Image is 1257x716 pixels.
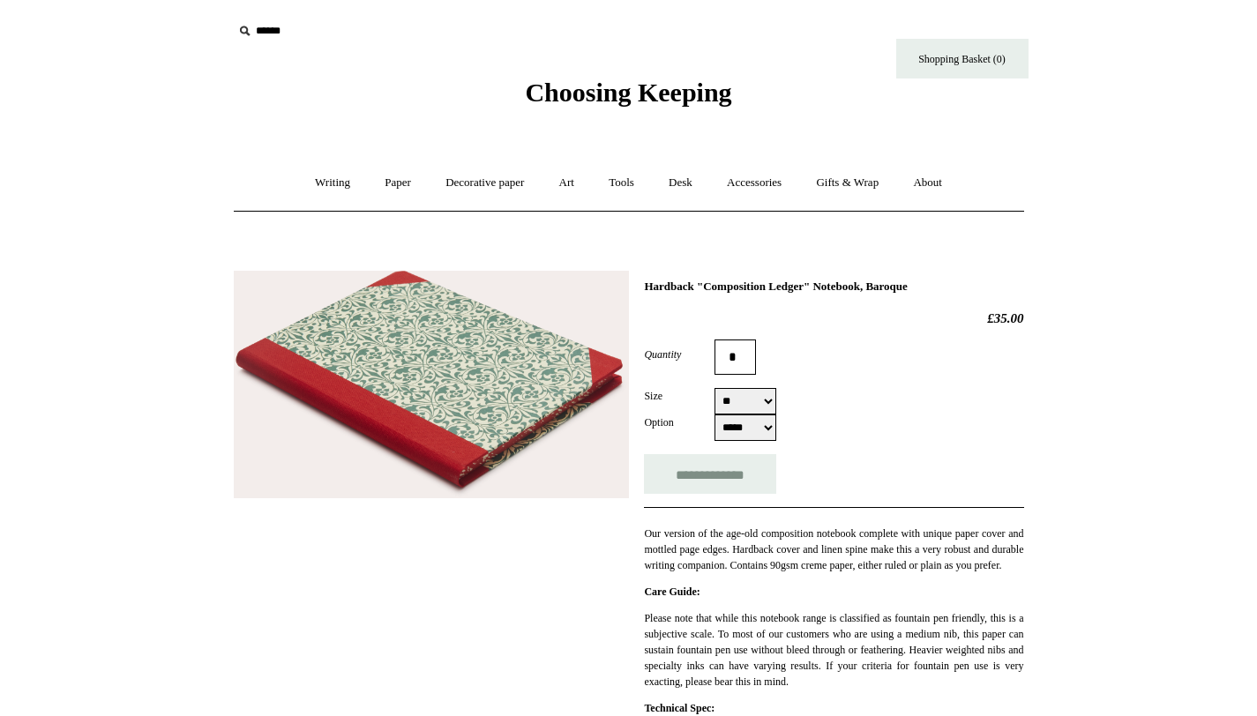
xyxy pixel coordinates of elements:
[644,585,700,598] strong: Care Guide:
[896,39,1029,78] a: Shopping Basket (0)
[369,160,427,206] a: Paper
[525,78,731,107] span: Choosing Keeping
[644,702,715,714] strong: Technical Spec:
[644,610,1023,690] p: Please note that while this notebook range is classified as fountain pen friendly, this is a subj...
[430,160,540,206] a: Decorative paper
[644,414,715,430] label: Option
[653,160,708,206] a: Desk
[593,160,650,206] a: Tools
[711,160,797,206] a: Accessories
[299,160,366,206] a: Writing
[644,388,715,404] label: Size
[897,160,958,206] a: About
[644,347,715,362] label: Quantity
[800,160,894,206] a: Gifts & Wrap
[644,526,1023,573] p: Our version of the age-old composition notebook complete with unique paper cover and mottled page...
[525,92,731,104] a: Choosing Keeping
[644,280,1023,294] h1: Hardback "Composition Ledger" Notebook, Baroque
[234,271,629,499] img: Hardback "Composition Ledger" Notebook, Baroque
[543,160,590,206] a: Art
[644,310,1023,326] h2: £35.00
